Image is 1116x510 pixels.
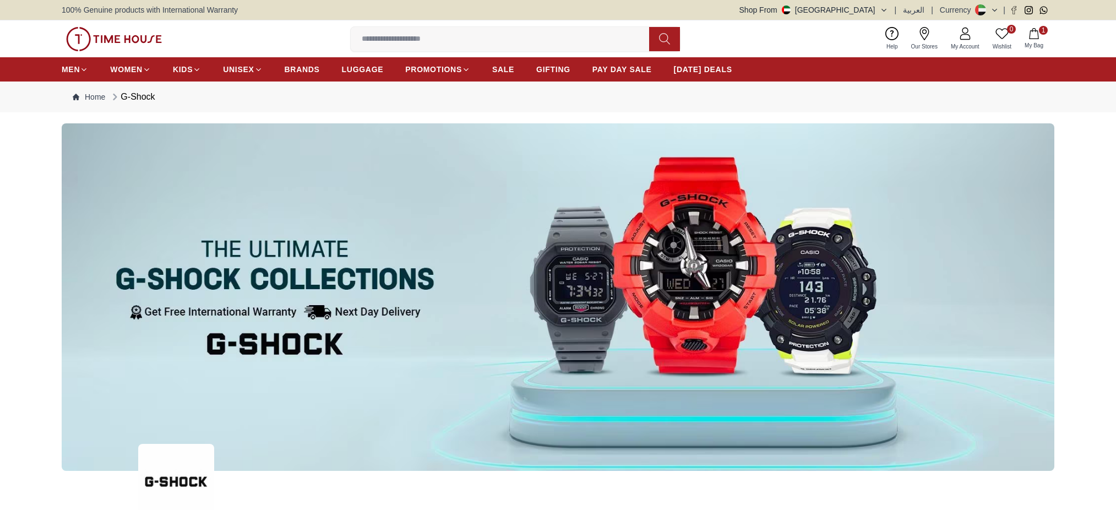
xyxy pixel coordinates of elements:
button: Shop From[GEOGRAPHIC_DATA] [739,4,888,15]
a: PROMOTIONS [405,59,470,79]
a: Instagram [1025,6,1033,14]
a: Home [73,91,105,102]
a: BRANDS [285,59,320,79]
a: Whatsapp [1039,6,1048,14]
span: GIFTING [536,64,570,75]
span: 0 [1007,25,1016,34]
span: 100% Genuine products with International Warranty [62,4,238,15]
div: G-Shock [110,90,155,104]
span: My Account [946,42,984,51]
span: Wishlist [988,42,1016,51]
span: PAY DAY SALE [592,64,652,75]
span: WOMEN [110,64,143,75]
span: | [931,4,933,15]
a: 0Wishlist [986,25,1018,53]
nav: Breadcrumb [62,82,1054,112]
span: BRANDS [285,64,320,75]
div: Currency [940,4,976,15]
span: My Bag [1020,41,1048,50]
span: MEN [62,64,80,75]
img: ... [62,123,1054,471]
a: Facebook [1010,6,1018,14]
a: WOMEN [110,59,151,79]
a: LUGGAGE [342,59,384,79]
span: Our Stores [907,42,942,51]
a: KIDS [173,59,201,79]
span: LUGGAGE [342,64,384,75]
span: UNISEX [223,64,254,75]
button: 1My Bag [1018,26,1050,52]
a: PAY DAY SALE [592,59,652,79]
img: ... [66,27,162,51]
span: KIDS [173,64,193,75]
span: Help [882,42,902,51]
button: العربية [903,4,924,15]
a: SALE [492,59,514,79]
span: | [895,4,897,15]
span: PROMOTIONS [405,64,462,75]
a: [DATE] DEALS [674,59,732,79]
a: Help [880,25,905,53]
a: MEN [62,59,88,79]
img: United Arab Emirates [782,6,791,14]
span: 1 [1039,26,1048,35]
span: SALE [492,64,514,75]
a: GIFTING [536,59,570,79]
a: Our Stores [905,25,944,53]
a: UNISEX [223,59,262,79]
span: | [1003,4,1005,15]
span: [DATE] DEALS [674,64,732,75]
